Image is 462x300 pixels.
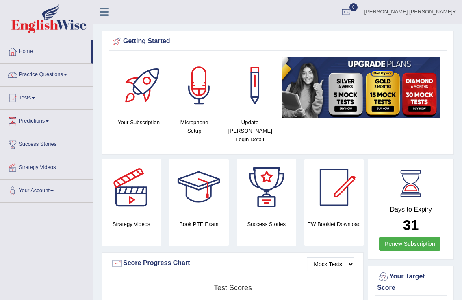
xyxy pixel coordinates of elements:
[0,64,93,84] a: Practice Questions
[226,118,274,144] h4: Update [PERSON_NAME] Login Detail
[379,237,440,251] a: Renew Subscription
[282,57,440,118] img: small5.jpg
[115,118,163,127] h4: Your Subscription
[349,3,358,11] span: 0
[111,35,445,48] div: Getting Started
[0,156,93,177] a: Strategy Videos
[0,87,93,107] a: Tests
[304,220,364,228] h4: EW Booklet Download
[0,110,93,130] a: Predictions
[0,180,93,200] a: Your Account
[237,220,296,228] h4: Success Stories
[377,206,445,213] h4: Days to Expiry
[102,220,161,228] h4: Strategy Videos
[0,40,91,61] a: Home
[111,257,354,269] div: Score Progress Chart
[171,118,218,135] h4: Microphone Setup
[169,220,228,228] h4: Book PTE Exam
[377,271,445,293] div: Your Target Score
[214,284,252,292] tspan: Test scores
[0,133,93,153] a: Success Stories
[403,217,419,233] b: 31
